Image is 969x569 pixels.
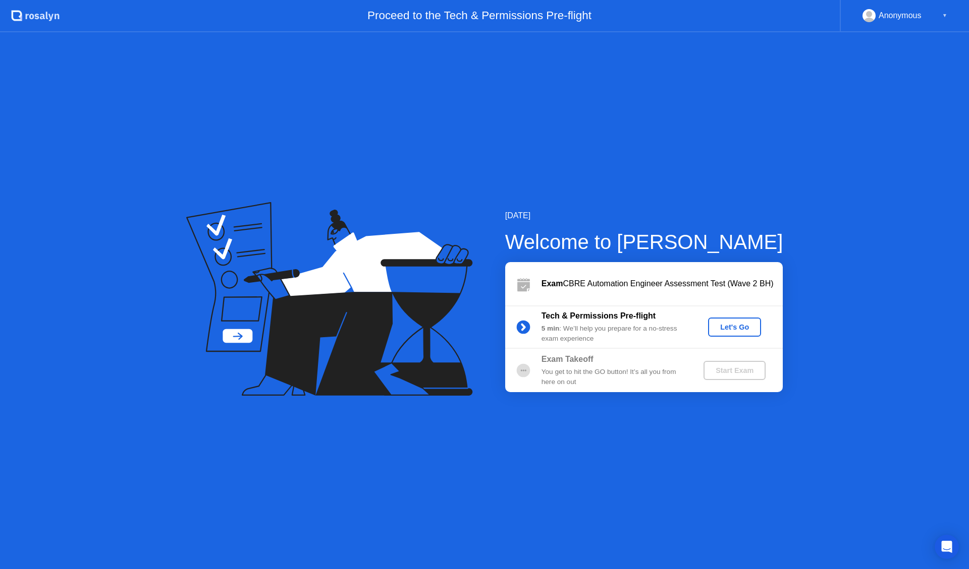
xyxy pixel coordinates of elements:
[505,210,783,222] div: [DATE]
[942,9,947,22] div: ▼
[708,366,762,374] div: Start Exam
[542,367,687,388] div: You get to hit the GO button! It’s all you from here on out
[708,318,761,337] button: Let's Go
[879,9,922,22] div: Anonymous
[704,361,766,380] button: Start Exam
[542,311,656,320] b: Tech & Permissions Pre-flight
[505,227,783,257] div: Welcome to [PERSON_NAME]
[542,325,560,332] b: 5 min
[712,323,757,331] div: Let's Go
[542,279,563,288] b: Exam
[542,278,783,290] div: CBRE Automation Engineer Assessment Test (Wave 2 BH)
[542,324,687,344] div: : We’ll help you prepare for a no-stress exam experience
[542,355,594,363] b: Exam Takeoff
[935,535,959,559] div: Open Intercom Messenger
